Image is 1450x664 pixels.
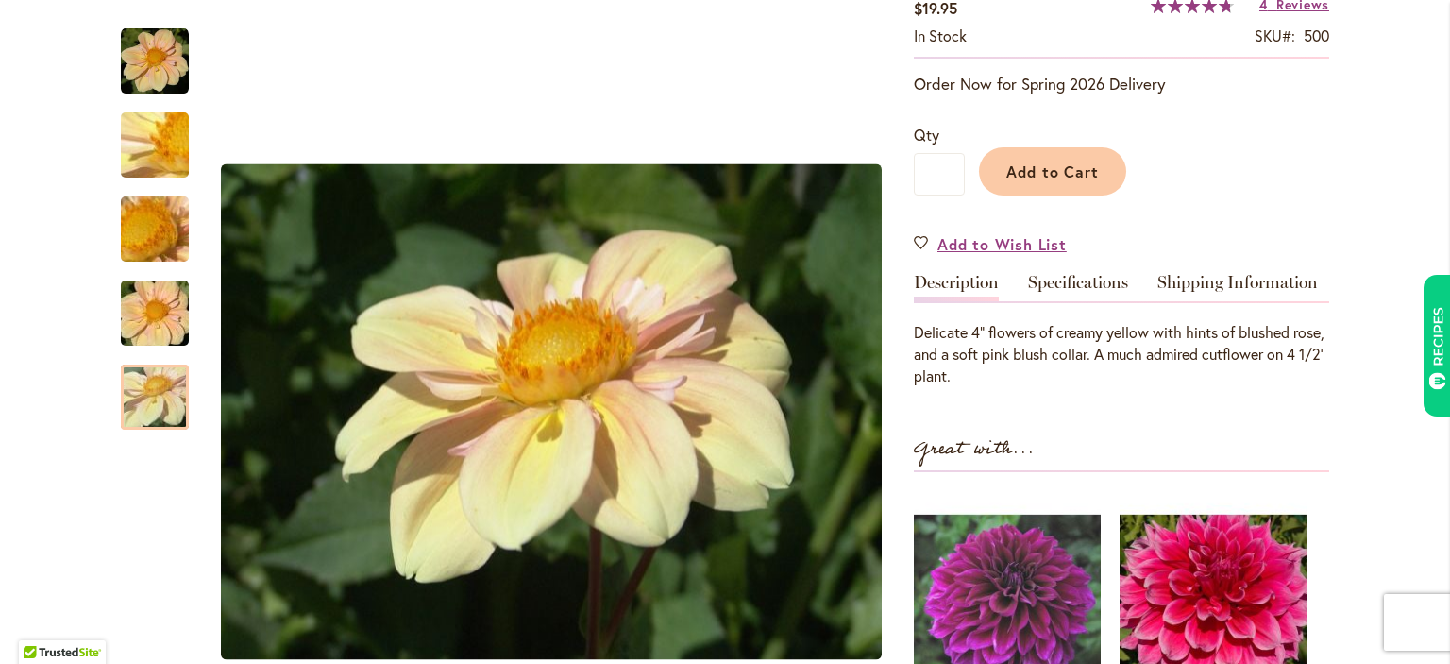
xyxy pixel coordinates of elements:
div: APPLEBLOSSOM [121,94,208,178]
p: Delicate 4" flowers of creamy yellow with hints of blushed rose, and a soft pink blush collar. A ... [914,322,1329,387]
iframe: Launch Accessibility Center [14,597,67,650]
div: APPLEBLOSSOM [121,9,208,94]
img: APPLEBLOSSOM [87,179,223,281]
a: Specifications [1028,274,1128,301]
p: Order Now for Spring 2026 Delivery [914,73,1329,95]
span: Add to Wish List [937,233,1067,255]
button: Add to Cart [979,147,1126,196]
a: Shipping Information [1157,274,1318,301]
div: APPLEBLOSSOM [121,346,189,430]
span: Add to Cart [1006,162,1100,181]
span: In stock [914,26,967,45]
img: APPLEBLOSSOM [121,27,189,95]
img: APPLEBLOSSOM [87,268,223,359]
a: Add to Wish List [914,233,1067,255]
img: APPLEBLOSSOM [87,94,223,196]
div: APPLEBLOSSOM [121,178,208,262]
div: APPLEBLOSSOM [121,262,208,346]
div: Availability [914,26,967,47]
div: 500 [1304,26,1329,47]
a: Description [914,274,999,301]
strong: SKU [1255,26,1295,45]
img: APPLEBLOSSOM [221,164,882,660]
div: Detailed Product Info [914,274,1329,387]
strong: Great with... [914,434,1035,465]
span: Qty [914,125,939,145]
